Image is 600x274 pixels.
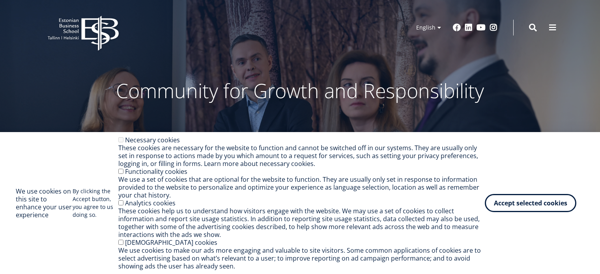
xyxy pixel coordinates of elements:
div: These cookies help us to understand how visitors engage with the website. We may use a set of coo... [118,207,485,239]
a: Linkedin [465,24,473,32]
label: Analytics cookies [125,199,176,207]
a: Facebook [453,24,461,32]
label: Necessary cookies [125,136,180,144]
p: By clicking the Accept button, you agree to us doing so. [73,187,118,219]
p: Community for Growth and Responsibility [91,79,509,103]
label: Functionality cookies [125,167,187,176]
button: Accept selected cookies [485,194,576,212]
h2: We use cookies on this site to enhance your user experience [16,187,73,219]
label: [DEMOGRAPHIC_DATA] cookies [125,238,217,247]
a: Instagram [490,24,497,32]
a: Youtube [477,24,486,32]
div: These cookies are necessary for the website to function and cannot be switched off in our systems... [118,144,485,168]
div: We use a set of cookies that are optional for the website to function. They are usually only set ... [118,175,485,199]
div: We use cookies to make our ads more engaging and valuable to site visitors. Some common applicati... [118,246,485,270]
